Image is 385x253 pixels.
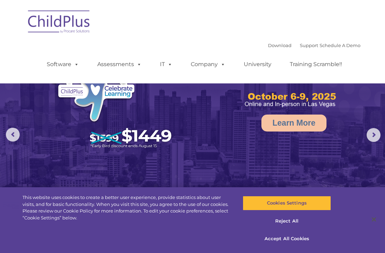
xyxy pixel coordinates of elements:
[268,43,360,48] font: |
[23,194,231,221] div: This website uses cookies to create a better user experience, provide statistics about user visit...
[366,212,382,227] button: Close
[153,57,179,71] a: IT
[268,43,292,48] a: Download
[243,196,331,210] button: Cookies Settings
[300,43,318,48] a: Support
[283,57,349,71] a: Training Scramble!!
[40,57,86,71] a: Software
[184,57,232,71] a: Company
[90,57,149,71] a: Assessments
[261,115,326,132] a: Learn More
[243,214,331,228] button: Reject All
[320,43,360,48] a: Schedule A Demo
[243,232,331,246] button: Accept All Cookies
[237,57,278,71] a: University
[25,6,94,40] img: ChildPlus by Procare Solutions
